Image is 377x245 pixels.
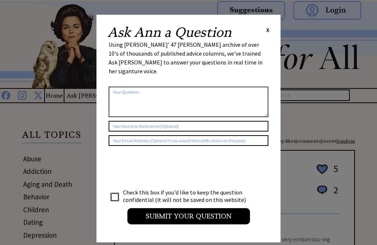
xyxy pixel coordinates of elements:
[266,26,269,34] span: X
[127,208,250,224] input: Submit your Question
[109,135,268,146] input: Your Email Address (Optional if you would like notifications on this post)
[109,153,221,182] iframe: reCAPTCHA
[109,40,268,83] div: Using [PERSON_NAME]' 47 [PERSON_NAME] archive of over 10's of thousands of published advice colum...
[109,121,268,132] input: Your Name or Nickname (Optional)
[123,188,253,204] td: Check this box if you'd like to keep the question confidential (it will not be saved on this webs...
[108,26,232,39] h2: Ask Ann a Question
